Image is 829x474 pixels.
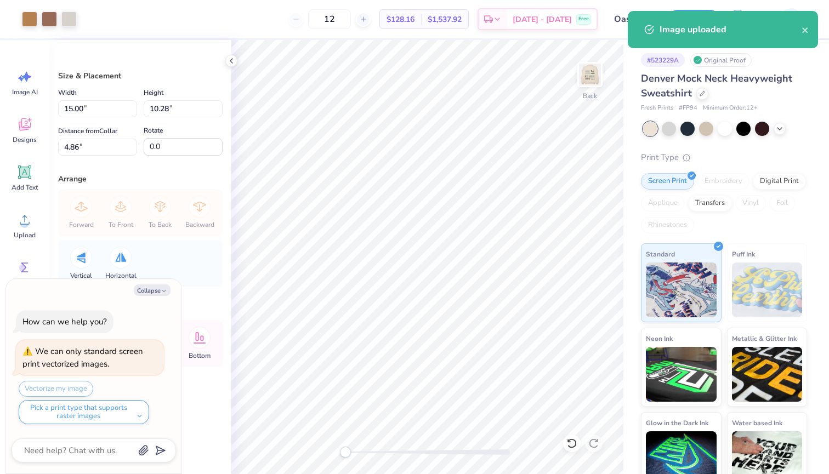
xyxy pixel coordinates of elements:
[646,262,717,317] img: Standard
[761,8,807,30] a: CG
[679,104,697,113] span: # FP94
[646,347,717,402] img: Neon Ink
[105,271,137,280] span: Horizontal
[780,8,802,30] img: Carly Gitin
[387,14,414,25] span: $128.16
[732,262,803,317] img: Puff Ink
[641,217,694,233] div: Rhinestones
[753,173,806,190] div: Digital Print
[646,248,675,260] span: Standard
[134,284,171,296] button: Collapse
[735,195,766,212] div: Vinyl
[641,151,807,164] div: Print Type
[70,271,92,280] span: Vertical
[22,346,143,369] div: We can only standard screen print vectorized images.
[606,8,660,30] input: Untitled Design
[308,9,351,29] input: – –
[578,15,589,23] span: Free
[641,72,792,100] span: Denver Mock Neck Heavyweight Sweatshirt
[14,231,36,239] span: Upload
[646,333,673,344] span: Neon Ink
[732,417,782,429] span: Water based Ink
[688,195,732,212] div: Transfers
[144,86,163,99] label: Height
[189,351,211,360] span: Bottom
[703,104,758,113] span: Minimum Order: 12 +
[340,447,351,458] div: Accessibility label
[12,183,38,192] span: Add Text
[732,248,755,260] span: Puff Ink
[428,14,462,25] span: $1,537.92
[660,23,802,36] div: Image uploaded
[58,86,77,99] label: Width
[22,316,107,327] div: How can we help you?
[12,88,38,96] span: Image AI
[732,333,797,344] span: Metallic & Glitter Ink
[641,195,685,212] div: Applique
[641,53,685,67] div: # 523229A
[802,23,809,36] button: close
[513,14,572,25] span: [DATE] - [DATE]
[732,347,803,402] img: Metallic & Glitter Ink
[583,91,597,101] div: Back
[58,70,223,82] div: Size & Placement
[58,173,223,185] div: Arrange
[579,64,601,85] img: Back
[58,124,117,138] label: Distance from Collar
[13,135,37,144] span: Designs
[769,195,795,212] div: Foil
[641,173,694,190] div: Screen Print
[641,104,673,113] span: Fresh Prints
[690,53,752,67] div: Original Proof
[19,400,149,424] button: Pick a print type that supports raster images
[646,417,708,429] span: Glow in the Dark Ink
[144,124,163,137] label: Rotate
[697,173,749,190] div: Embroidery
